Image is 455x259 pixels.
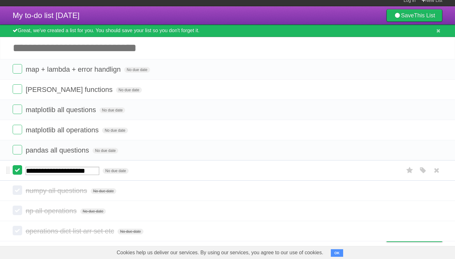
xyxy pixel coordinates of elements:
label: Done [13,226,22,235]
span: matplotlib all questions [26,106,98,114]
span: map + lambda + error handlign [26,65,122,73]
span: operations dict list arr set etc [26,227,116,235]
span: No due date [91,188,116,194]
label: Done [13,206,22,215]
b: This List [414,12,435,19]
span: [PERSON_NAME] functions [26,86,114,93]
label: Done [13,125,22,134]
label: Done [13,145,22,154]
span: np all operations [26,207,78,215]
span: No due date [124,67,150,73]
span: No due date [80,208,106,214]
span: My to-do list [DATE] [13,11,80,20]
span: Buy me a coffee [400,231,439,242]
label: Star task [404,165,416,176]
span: No due date [116,87,142,93]
label: Done [13,105,22,114]
span: No due date [103,168,128,174]
span: No due date [93,148,118,154]
span: No due date [118,229,143,234]
a: SaveThis List [386,9,442,22]
label: Done [13,165,22,175]
span: numpy all questions [26,187,88,195]
span: matplotlib all operations [26,126,100,134]
button: OK [331,249,343,257]
label: Done [13,185,22,195]
span: Cookies help us deliver our services. By using our services, you agree to our use of cookies. [110,246,330,259]
span: No due date [100,107,125,113]
label: Done [13,84,22,94]
label: Done [13,64,22,74]
span: pandas all questions [26,146,91,154]
span: No due date [102,128,128,133]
